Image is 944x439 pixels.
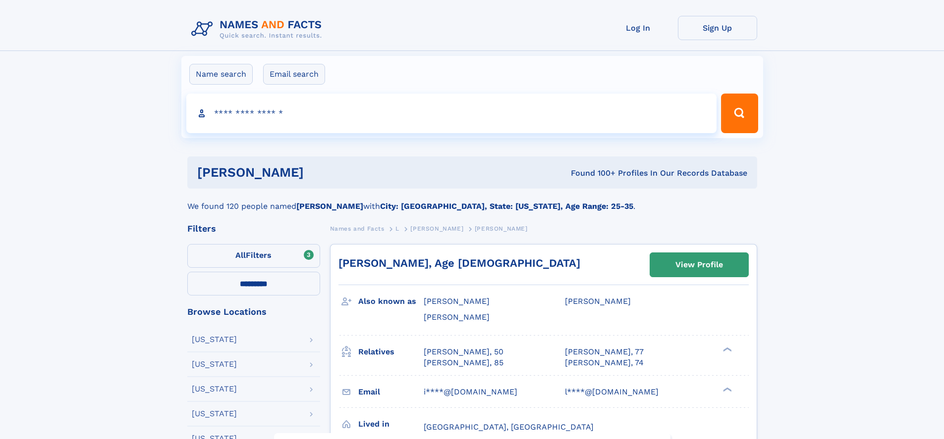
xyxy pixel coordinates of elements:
[263,64,325,85] label: Email search
[437,168,747,179] div: Found 100+ Profiles In Our Records Database
[424,346,503,357] a: [PERSON_NAME], 50
[358,343,424,360] h3: Relatives
[189,64,253,85] label: Name search
[358,384,424,400] h3: Email
[475,225,528,232] span: [PERSON_NAME]
[187,244,320,268] label: Filters
[186,94,717,133] input: search input
[187,189,757,212] div: We found 120 people named with .
[358,293,424,310] h3: Also known as
[358,416,424,433] h3: Lived in
[380,201,633,211] b: City: [GEOGRAPHIC_DATA], State: [US_STATE], Age Range: 25-35
[395,222,399,235] a: L
[565,296,631,306] span: [PERSON_NAME]
[330,222,385,235] a: Names and Facts
[678,16,757,40] a: Sign Up
[192,410,237,418] div: [US_STATE]
[424,296,490,306] span: [PERSON_NAME]
[675,253,723,276] div: View Profile
[721,346,732,352] div: ❯
[187,224,320,233] div: Filters
[338,257,580,269] a: [PERSON_NAME], Age [DEMOGRAPHIC_DATA]
[410,225,463,232] span: [PERSON_NAME]
[235,250,246,260] span: All
[197,166,438,179] h1: [PERSON_NAME]
[296,201,363,211] b: [PERSON_NAME]
[187,16,330,43] img: Logo Names and Facts
[424,422,594,432] span: [GEOGRAPHIC_DATA], [GEOGRAPHIC_DATA]
[565,346,644,357] a: [PERSON_NAME], 77
[650,253,748,277] a: View Profile
[192,336,237,343] div: [US_STATE]
[192,385,237,393] div: [US_STATE]
[424,312,490,322] span: [PERSON_NAME]
[410,222,463,235] a: [PERSON_NAME]
[721,94,758,133] button: Search Button
[599,16,678,40] a: Log In
[192,360,237,368] div: [US_STATE]
[565,357,644,368] a: [PERSON_NAME], 74
[721,386,732,392] div: ❯
[187,307,320,316] div: Browse Locations
[424,357,503,368] a: [PERSON_NAME], 85
[395,225,399,232] span: L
